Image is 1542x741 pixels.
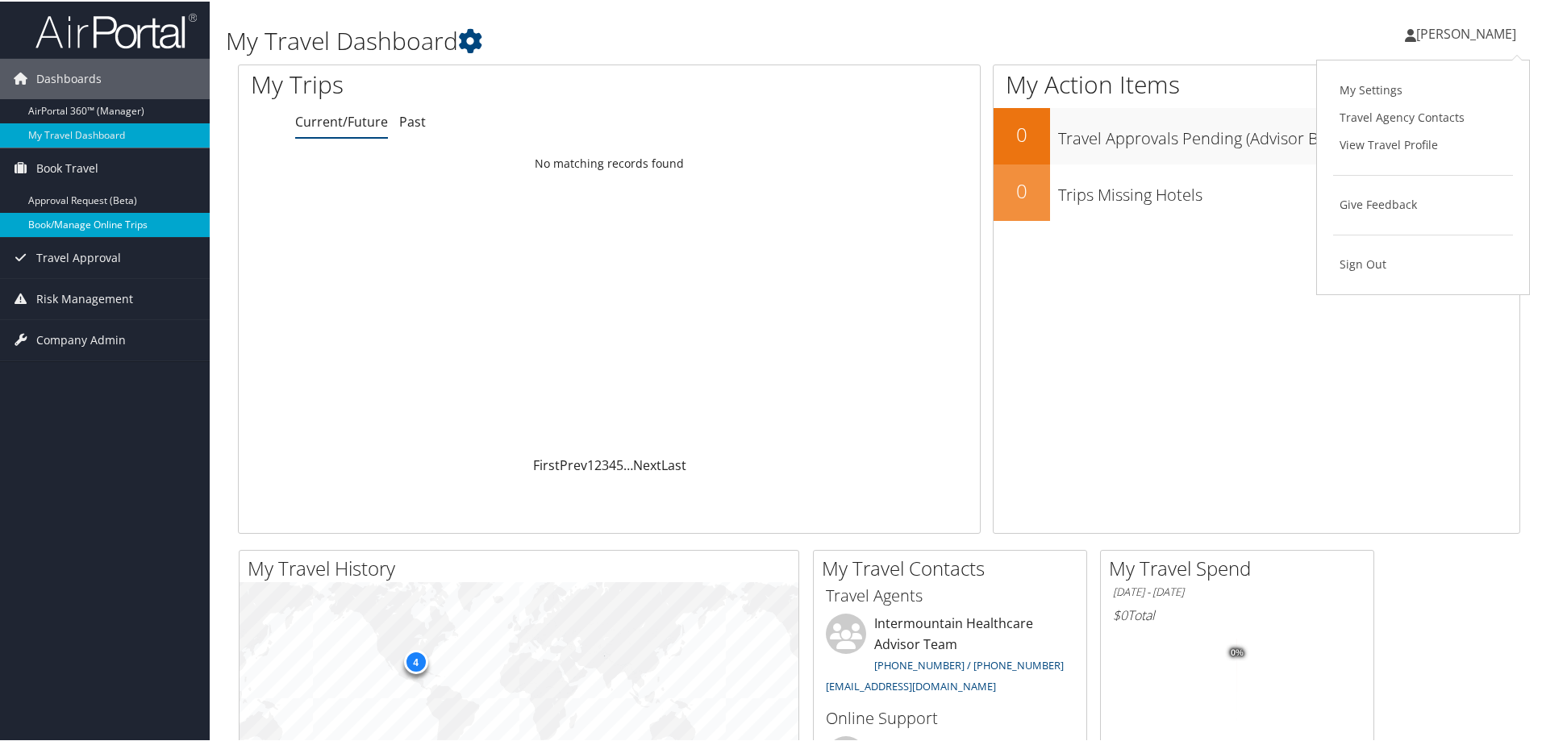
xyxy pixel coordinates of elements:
a: Give Feedback [1333,189,1513,217]
h3: Trips Missing Hotels [1058,174,1519,205]
span: Dashboards [36,57,102,98]
h3: Travel Agents [826,583,1074,606]
h3: Online Support [826,706,1074,728]
h2: My Travel Spend [1109,553,1373,581]
a: 5 [616,455,623,472]
a: Past [399,111,426,129]
a: Last [661,455,686,472]
h3: Travel Approvals Pending (Advisor Booked) [1058,118,1519,148]
a: 3 [602,455,609,472]
a: Next [633,455,661,472]
h2: My Travel Contacts [822,553,1086,581]
span: Company Admin [36,318,126,359]
h1: My Travel Dashboard [226,23,1097,56]
h1: My Trips [251,66,659,100]
a: 4 [609,455,616,472]
a: Sign Out [1333,249,1513,277]
td: No matching records found [239,148,980,177]
a: First [533,455,560,472]
a: Travel Agency Contacts [1333,102,1513,130]
img: airportal-logo.png [35,10,197,48]
h2: 0 [994,176,1050,203]
a: Current/Future [295,111,388,129]
span: … [623,455,633,472]
a: 2 [594,455,602,472]
h1: My Action Items [994,66,1519,100]
li: Intermountain Healthcare Advisor Team [818,612,1082,698]
a: 0Trips Missing Hotels [994,163,1519,219]
tspan: 0% [1231,647,1244,656]
h2: My Travel History [248,553,798,581]
a: Prev [560,455,587,472]
span: Travel Approval [36,236,121,277]
a: 0Travel Approvals Pending (Advisor Booked) [994,106,1519,163]
a: View Travel Profile [1333,130,1513,157]
a: 1 [587,455,594,472]
span: $0 [1113,605,1127,622]
h6: [DATE] - [DATE] [1113,583,1361,598]
span: Book Travel [36,147,98,187]
a: [PHONE_NUMBER] / [PHONE_NUMBER] [874,656,1064,671]
a: [PERSON_NAME] [1405,8,1532,56]
span: [PERSON_NAME] [1416,23,1516,41]
a: [EMAIL_ADDRESS][DOMAIN_NAME] [826,677,996,692]
a: My Settings [1333,75,1513,102]
div: 4 [403,648,427,672]
h2: 0 [994,119,1050,147]
h6: Total [1113,605,1361,622]
span: Risk Management [36,277,133,318]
